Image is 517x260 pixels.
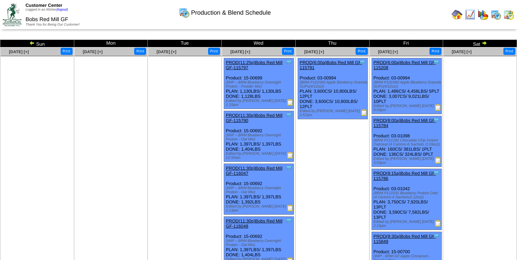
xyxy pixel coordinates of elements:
button: Print [282,48,294,55]
a: PROD(8:00a)Bobs Red Mill GF-115784 [374,118,437,128]
div: Edited by [PERSON_NAME] [DATE] 1:15am [226,99,294,107]
div: Edited by [PERSON_NAME] [DATE] 2:15pm [374,220,441,228]
div: (WIP – BRM Blueberry Overnight Protein - Oat Mix) [226,239,294,247]
img: Production Report [435,104,441,111]
div: (BRM P111181 Chocolate Chip Instant Oatmeal (4 Cartons-6 Sachets /1.59oz)) [374,138,441,147]
img: Production Report [287,152,294,158]
a: [DATE] [+] [452,49,472,54]
td: Sat [443,40,517,47]
a: [DATE] [+] [304,49,324,54]
td: Sun [0,40,74,47]
img: Tooltip [433,170,440,177]
img: ZoRoCo_Logo(Green%26Foil)%20jpg.webp [3,3,21,26]
img: Tooltip [285,165,292,171]
a: PROD(11:30p)Bobs Red Mill GF-115790 [226,113,282,123]
div: Product: 15-00692 PLAN: 1,397LBS / 1,397LBS DONE: 1,404LBS [224,111,294,162]
div: Edited by [PERSON_NAME] [DATE] 1:13am [226,204,294,213]
img: Production Report [361,109,367,116]
img: Production Report [287,204,294,211]
div: Product: 15-00692 PLAN: 1,397LBS / 1,397LBS DONE: 1,392LBS [224,164,294,215]
img: Production Report [287,99,294,106]
img: calendarprod.gif [490,9,501,20]
button: Print [208,48,220,55]
span: Bobs Red Mill GF [26,17,68,22]
div: (BRM P101560 Apple Blueberry Granola SUPs(4/12oz)) [374,80,441,89]
img: home.gif [452,9,463,20]
a: PROD(11:30p)Bobs Red Mill GF-116048 [226,218,282,229]
button: Print [356,48,367,55]
div: (WIP – BRM Blueberry Overnight Protein - Oat Mix) [226,186,294,194]
div: (WIP – BRM Blueberry Overnight Protein - Powder Mix) [226,80,294,89]
a: PROD(6:00a)Bobs Red Mill GF-115208 [374,60,437,70]
img: Tooltip [285,217,292,224]
a: PROD(8:30a)Bobs Red Mill GF-115849 [374,234,437,244]
div: Product: 03-01042 PLAN: 3,750CS / 7,920LBS / 13PLT DONE: 3,590CS / 7,582LBS / 13PLT [372,169,441,230]
button: Print [134,48,146,55]
a: (logout) [57,8,68,12]
div: (BRM P111031 Blueberry Protein Oats (4 Cartons-4 Sachets/2.12oz)) [374,191,441,199]
img: Tooltip [433,59,440,66]
img: Tooltip [285,59,292,66]
a: [DATE] [+] [83,49,103,54]
a: [DATE] [+] [9,49,29,54]
button: Print [429,48,441,55]
div: Edited by [PERSON_NAME] [DATE] 3:53pm [374,157,441,165]
div: Product: 15-00699 PLAN: 1,130LBS / 1,130LBS DONE: 1,128LBS [224,58,294,109]
img: Tooltip [433,117,440,124]
img: arrowright.gif [482,40,487,46]
button: Print [503,48,515,55]
span: Logged in as Afisher [26,8,68,12]
div: Product: 03-00994 PLAN: 1,486CS / 4,458LBS / 5PLT DONE: 3,007CS / 9,021LBS / 10PLT [372,58,441,114]
img: Tooltip [285,112,292,119]
img: calendarinout.gif [503,9,514,20]
a: PROD(6:00a)Bobs Red Mill GF-115791 [300,60,363,70]
span: Production & Blend Schedule [191,9,271,16]
img: calendarprod.gif [179,7,190,18]
td: Wed [222,40,296,47]
td: Tue [148,40,222,47]
img: line_graph.gif [465,9,475,20]
a: PROD(8:15a)Bobs Red Mill GF-115786 [374,171,437,181]
td: Fri [369,40,443,47]
img: Tooltip [433,233,440,240]
button: Print [61,48,73,55]
img: Production Report [435,220,441,227]
img: graph.gif [477,9,488,20]
a: PROD(11:25p)Bobs Red Mill GF-115797 [226,60,282,70]
div: Edited by [PERSON_NAME] [DATE] 12:50am [226,152,294,160]
span: Thank You for Being Our Customer! [26,23,80,27]
div: Product: 03-00994 PLAN: 3,600CS / 10,800LBS / 12PLT DONE: 3,600CS / 10,800LBS / 12PLT [298,58,367,119]
img: Tooltip [359,59,366,66]
div: (WIP – BRM Blueberry Overnight Protein - Oat Mix) [226,133,294,141]
a: [DATE] [+] [230,49,250,54]
a: PROD(11:30p)Bobs Red Mill GF-116047 [226,166,282,176]
span: Customer Center [26,3,62,8]
td: Mon [74,40,148,47]
div: Product: 03-01098 PLAN: 160CS / 381LBS / 1PLT DONE: 136CS / 324LBS / 0PLT [372,116,441,167]
img: arrowleft.gif [29,40,35,46]
div: Edited by [PERSON_NAME] [DATE] 2:57pm [300,109,367,117]
td: Thu [295,40,369,47]
div: (BRM P101560 Apple Blueberry Granola SUPs(4/12oz)) [300,80,367,89]
div: Edited by [PERSON_NAME] [DATE] 9:03pm [374,104,441,112]
img: Production Report [435,157,441,164]
a: [DATE] [+] [157,49,176,54]
a: [DATE] [+] [378,49,398,54]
